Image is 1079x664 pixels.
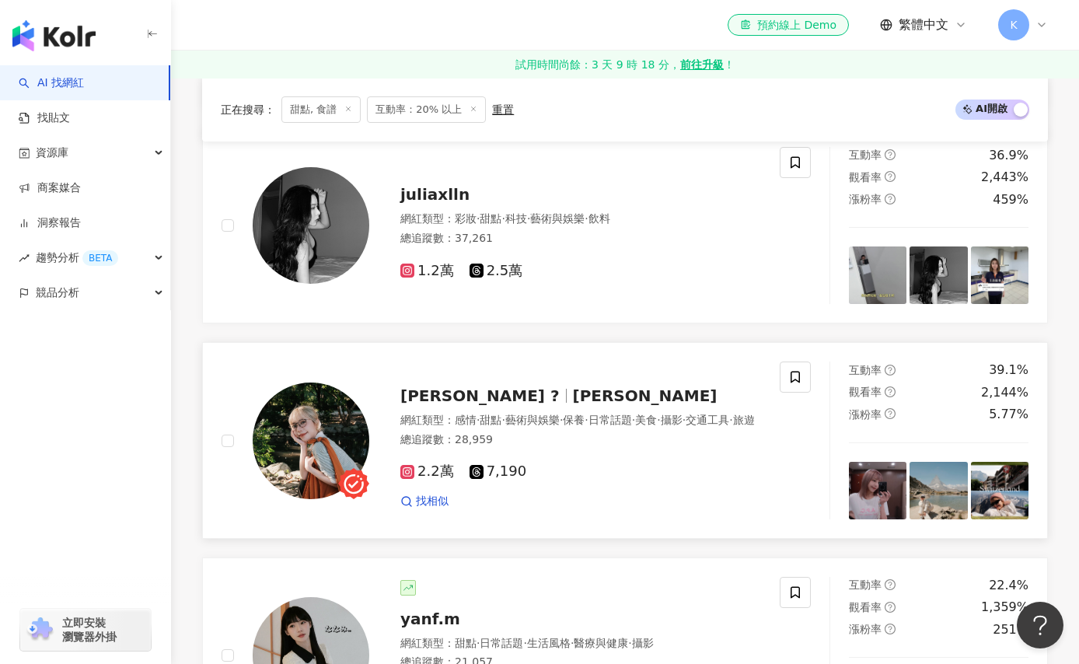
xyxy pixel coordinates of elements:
span: juliaxlln [400,185,470,204]
span: 甜點, 食譜 [281,96,361,123]
span: · [571,637,574,649]
span: · [523,637,526,649]
span: · [585,212,588,225]
span: 互動率 [849,364,882,376]
span: 飲料 [588,212,610,225]
img: post-image [971,462,1028,519]
span: 攝影 [661,414,683,426]
span: rise [19,253,30,264]
span: 甜點 [480,414,501,426]
strong: 前往升級 [680,57,724,72]
span: 正在搜尋 ： [221,103,275,116]
div: 5.77% [989,406,1028,423]
img: post-image [910,246,967,304]
span: · [477,414,480,426]
span: yanf.m [400,610,460,628]
span: [PERSON_NAME] ? [400,386,560,405]
span: · [628,637,631,649]
a: chrome extension立即安裝 瀏覽器外掛 [20,609,151,651]
span: question-circle [885,408,896,419]
div: 網紅類型 ： [400,636,761,652]
div: 39.1% [989,362,1028,379]
span: 醫療與健康 [574,637,628,649]
span: question-circle [885,624,896,634]
span: 日常話題 [480,637,523,649]
span: 生活風格 [527,637,571,649]
div: 網紅類型 ： [400,413,761,428]
a: searchAI 找網紅 [19,75,84,91]
div: 2,144% [981,384,1028,401]
span: 美食 [635,414,657,426]
div: 251% [993,621,1028,638]
div: 459% [993,191,1028,208]
span: 日常話題 [588,414,632,426]
span: question-circle [885,579,896,590]
div: 22.4% [989,577,1028,594]
span: 交通工具 [686,414,729,426]
a: 找貼文 [19,110,70,126]
span: [PERSON_NAME] [573,386,718,405]
span: · [527,212,530,225]
span: · [683,414,686,426]
span: 趨勢分析 [36,240,118,275]
a: KOL Avatarjuliaxlln網紅類型：彩妝·甜點·科技·藝術與娛樂·飲料總追蹤數：37,2611.2萬2.5萬互動率question-circle36.9%觀看率question-ci... [202,128,1048,324]
span: 攝影 [632,637,654,649]
span: question-circle [885,149,896,160]
span: 觀看率 [849,171,882,183]
img: post-image [971,246,1028,304]
a: 找相似 [400,494,449,509]
span: question-circle [885,365,896,376]
span: 2.5萬 [470,263,523,279]
span: 旅遊 [733,414,755,426]
span: question-circle [885,171,896,182]
span: 互動率 [849,578,882,591]
span: 保養 [563,414,585,426]
span: 觀看率 [849,386,882,398]
div: 1,359% [981,599,1028,616]
span: 感情 [455,414,477,426]
span: · [477,212,480,225]
span: K [1010,16,1017,33]
img: KOL Avatar [253,167,369,284]
div: 重置 [492,103,514,116]
span: 漲粉率 [849,623,882,635]
span: 立即安裝 瀏覽器外掛 [62,616,117,644]
span: 彩妝 [455,212,477,225]
span: question-circle [885,386,896,397]
img: KOL Avatar [253,383,369,499]
span: · [560,414,563,426]
span: 7,190 [470,463,527,480]
span: 繁體中文 [899,16,948,33]
div: 總追蹤數 ： 28,959 [400,432,761,448]
a: 試用時間尚餘：3 天 9 時 18 分，前往升級！ [171,51,1079,79]
span: 科技 [505,212,527,225]
span: 藝術與娛樂 [505,414,560,426]
span: 甜點 [480,212,501,225]
span: 找相似 [416,494,449,509]
span: 互動率：20% 以上 [367,96,486,123]
span: question-circle [885,602,896,613]
span: 競品分析 [36,275,79,310]
span: · [657,414,660,426]
a: KOL Avatar[PERSON_NAME] ?[PERSON_NAME]網紅類型：感情·甜點·藝術與娛樂·保養·日常話題·美食·攝影·交通工具·旅遊總追蹤數：28,9592.2萬7,190找... [202,342,1048,539]
div: BETA [82,250,118,266]
span: 漲粉率 [849,408,882,421]
span: 藝術與娛樂 [530,212,585,225]
span: · [729,414,732,426]
span: question-circle [885,194,896,204]
span: 2.2萬 [400,463,454,480]
div: 2,443% [981,169,1028,186]
a: 商案媒合 [19,180,81,196]
a: 預約線上 Demo [728,14,849,36]
div: 36.9% [989,147,1028,164]
div: 網紅類型 ： [400,211,761,227]
img: post-image [849,246,906,304]
span: 漲粉率 [849,193,882,205]
img: logo [12,20,96,51]
img: chrome extension [25,617,55,642]
span: · [501,212,505,225]
iframe: Help Scout Beacon - Open [1017,602,1063,648]
span: · [632,414,635,426]
span: 甜點 [455,637,477,649]
span: 1.2萬 [400,263,454,279]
